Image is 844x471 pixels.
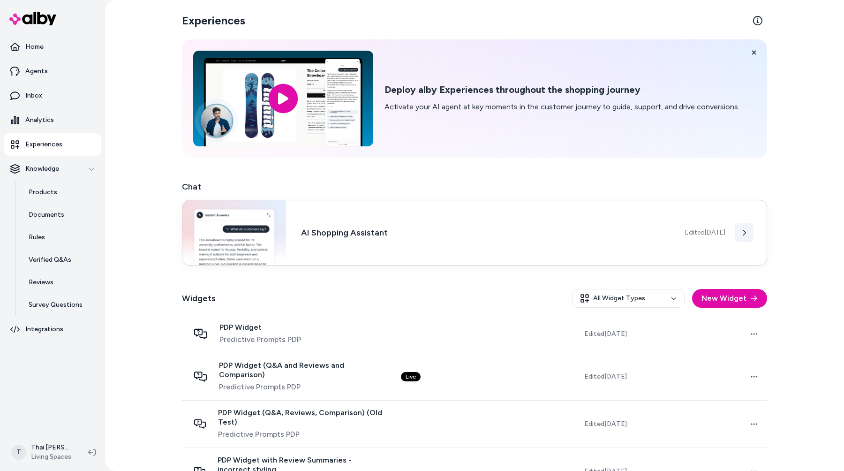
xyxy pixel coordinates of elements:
span: PDP Widget [219,323,301,332]
span: PDP Widget (Q&A, Reviews, Comparison) (Old Test) [218,408,385,427]
p: Analytics [25,115,54,125]
a: Reviews [19,271,101,294]
p: Home [25,42,44,52]
button: Knowledge [4,158,101,180]
a: Rules [19,226,101,249]
a: Analytics [4,109,101,131]
span: Predictive Prompts PDP [218,429,385,440]
a: Inbox [4,84,101,107]
img: Chat widget [182,200,286,265]
a: Integrations [4,318,101,341]
span: Edited [DATE] [584,329,627,339]
span: T [11,445,26,460]
a: Chat widgetAI Shopping AssistantEdited[DATE] [182,201,767,266]
button: TThai [PERSON_NAME]Living Spaces [6,437,81,467]
p: Thai [PERSON_NAME] [31,443,73,452]
p: Verified Q&As [29,255,71,265]
p: Reviews [29,278,53,287]
div: Live [401,372,421,381]
a: Home [4,36,101,58]
a: Agents [4,60,101,83]
h2: Experiences [182,13,245,28]
h2: Widgets [182,292,216,305]
h2: Deploy alby Experiences throughout the shopping journey [384,84,739,96]
button: New Widget [692,289,767,308]
p: Survey Questions [29,300,83,310]
span: Edited [DATE] [584,372,627,381]
span: Edited [DATE] [584,419,627,429]
span: Predictive Prompts PDP [219,381,386,393]
p: Experiences [25,140,62,149]
p: Agents [25,67,48,76]
a: Verified Q&As [19,249,101,271]
p: Rules [29,233,45,242]
p: Activate your AI agent at key moments in the customer journey to guide, support, and drive conver... [384,101,739,113]
a: Survey Questions [19,294,101,316]
h2: Chat [182,180,767,193]
img: alby Logo [9,12,56,25]
p: Documents [29,210,64,220]
p: Inbox [25,91,42,100]
span: Living Spaces [31,452,73,462]
p: Knowledge [25,164,59,174]
a: Documents [19,204,101,226]
span: PDP Widget (Q&A and Reviews and Comparison) [219,361,386,380]
p: Integrations [25,325,63,334]
button: All Widget Types [572,289,685,308]
p: Products [29,188,57,197]
h3: AI Shopping Assistant [301,226,670,239]
span: Edited [DATE] [685,228,725,237]
span: Predictive Prompts PDP [219,334,301,345]
a: Experiences [4,133,101,156]
a: Products [19,181,101,204]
